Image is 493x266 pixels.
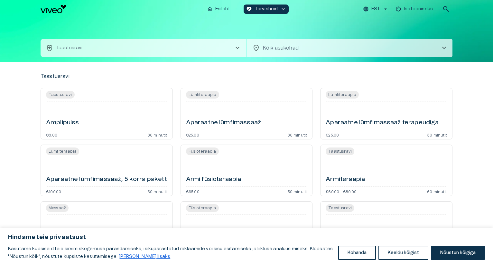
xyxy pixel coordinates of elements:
a: Open service booking details [320,201,452,253]
p: 60 minutit [427,189,447,193]
span: Massaaž [46,205,69,211]
p: Esileht [215,6,230,13]
button: Nõustun kõigiga [431,246,485,260]
span: Füsioteraapia [186,205,219,211]
p: €8.00 [46,133,57,137]
span: chevron_right [440,44,448,52]
button: EST [362,5,389,14]
p: 30 minutit [427,133,447,137]
span: Taastusravi [326,205,354,211]
span: keyboard_arrow_down [280,6,286,12]
a: Open service booking details [41,88,173,139]
p: €25.00 [186,133,199,137]
button: homeEsileht [204,5,233,14]
p: Hindame teie privaatsust [8,233,485,241]
h6: Aparaatne lümfimassaaž terapeudiga [326,119,439,127]
a: Open service booking details [41,145,173,196]
span: Lümfiteraapia [186,92,219,98]
p: 30 minutit [147,189,167,193]
h6: Aparaatne lümfimassaaž [186,119,261,127]
h6: Armi füsioteraapia [186,175,241,184]
span: Help [33,5,42,10]
span: home [207,6,213,12]
p: 30 minutit [287,133,307,137]
a: Open service booking details [181,201,313,253]
span: health_and_safety [46,44,53,52]
h6: Amplipulss [46,119,79,127]
span: Taastusravi [46,92,75,98]
p: €25.00 [326,133,339,137]
span: Füsioteraapia [186,148,219,154]
p: EST [371,6,380,13]
a: Open service booking details [41,201,173,253]
a: Open service booking details [181,145,313,196]
img: Viveo logo [41,5,66,13]
p: Taastusravi [41,72,70,80]
button: ecg_heartTervishoidkeyboard_arrow_down [244,5,289,14]
p: Kasutame küpsiseid teie sirvimiskogemuse parandamiseks, isikupärastatud reklaamide või sisu esita... [8,245,333,261]
p: Kõik asukohad [263,44,430,52]
button: Iseteenindus [395,5,434,14]
p: €65.00 [186,189,200,193]
p: 30 minutit [147,133,167,137]
button: Keeldu kõigist [378,246,428,260]
span: chevron_right [234,44,241,52]
span: search [442,5,450,13]
span: location_on [252,44,260,52]
p: 50 minutit [288,189,307,193]
span: Taastusravi [326,148,354,154]
a: Open service booking details [181,88,313,139]
button: open search modal [440,3,452,15]
span: ecg_heart [246,6,252,12]
p: Iseteenindus [404,6,433,13]
span: Lümfiteraapia [326,92,359,98]
span: Lümfiteraapia [46,148,79,154]
a: Open service booking details [320,145,452,196]
a: Open service booking details [320,88,452,139]
p: €100.00 [46,189,61,193]
a: Loe lisaks [118,254,171,259]
button: health_and_safetyTaastusravichevron_right [41,39,247,57]
h6: Aparaatne lümfimassaaž, 5 korra pakett [46,175,167,184]
p: Taastusravi [56,45,83,52]
h6: Armiteraapia [326,175,365,184]
a: Navigate to homepage [41,5,202,13]
button: Kohanda [338,246,376,260]
p: €60.00 - €80.00 [326,189,357,193]
p: Tervishoid [255,6,278,13]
